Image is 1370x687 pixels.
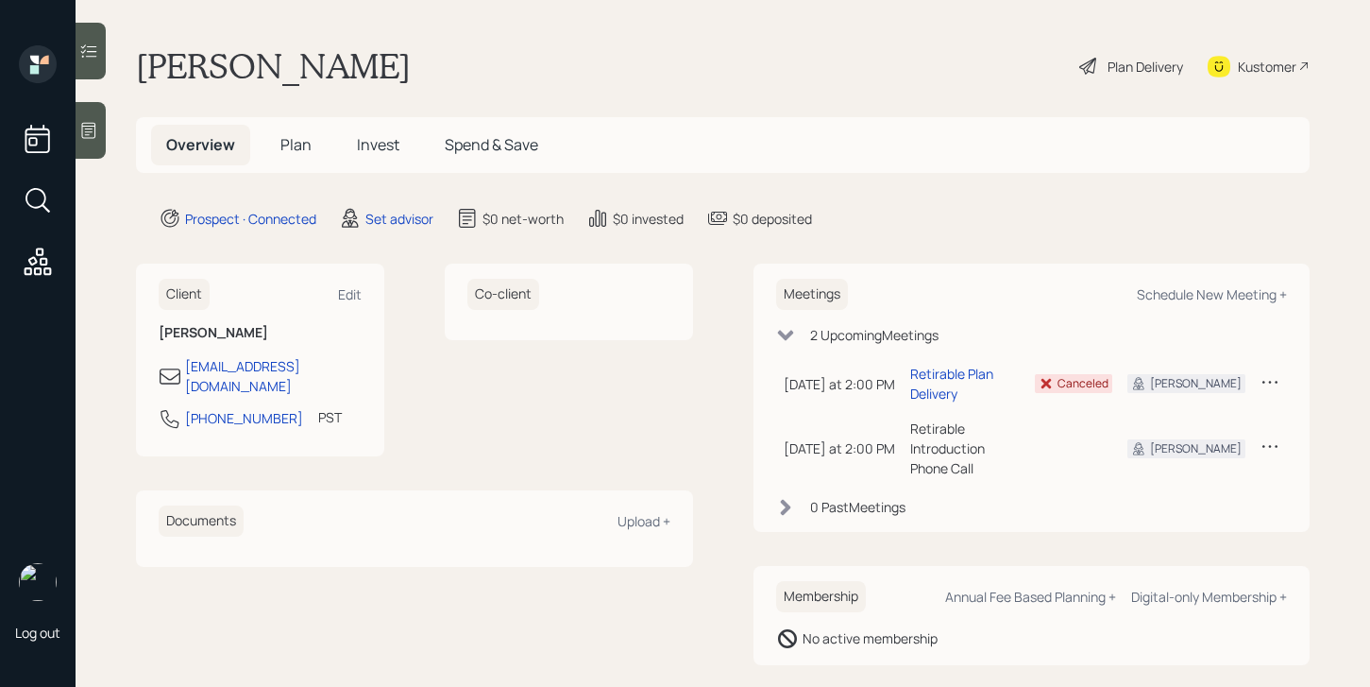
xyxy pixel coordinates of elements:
[810,497,905,517] div: 0 Past Meeting s
[467,279,539,310] h6: Co-client
[617,512,670,530] div: Upload +
[910,364,1021,404] div: Retirable Plan Delivery
[776,279,848,310] h6: Meetings
[185,209,316,229] div: Prospect · Connected
[776,581,866,612] h6: Membership
[280,134,312,155] span: Plan
[136,45,411,87] h1: [PERSON_NAME]
[159,279,210,310] h6: Client
[159,325,362,341] h6: [PERSON_NAME]
[1150,440,1242,457] div: [PERSON_NAME]
[810,325,939,345] div: 2 Upcoming Meeting s
[1108,57,1183,77] div: Plan Delivery
[185,356,362,396] div: [EMAIL_ADDRESS][DOMAIN_NAME]
[1131,588,1287,606] div: Digital-only Membership +
[910,419,1021,478] div: Retirable Introduction Phone Call
[159,506,244,537] h6: Documents
[357,134,399,155] span: Invest
[185,408,303,428] div: [PHONE_NUMBER]
[1238,57,1296,77] div: Kustomer
[803,628,938,648] div: No active membership
[365,209,433,229] div: Set advisor
[338,285,362,303] div: Edit
[784,438,895,458] div: [DATE] at 2:00 PM
[945,588,1116,606] div: Annual Fee Based Planning +
[733,209,812,229] div: $0 deposited
[445,134,538,155] span: Spend & Save
[1137,285,1287,303] div: Schedule New Meeting +
[318,407,342,427] div: PST
[482,209,564,229] div: $0 net-worth
[19,563,57,601] img: retirable_logo.png
[15,624,60,642] div: Log out
[166,134,235,155] span: Overview
[1150,375,1242,392] div: [PERSON_NAME]
[1057,375,1108,392] div: Canceled
[784,374,895,394] div: [DATE] at 2:00 PM
[613,209,684,229] div: $0 invested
